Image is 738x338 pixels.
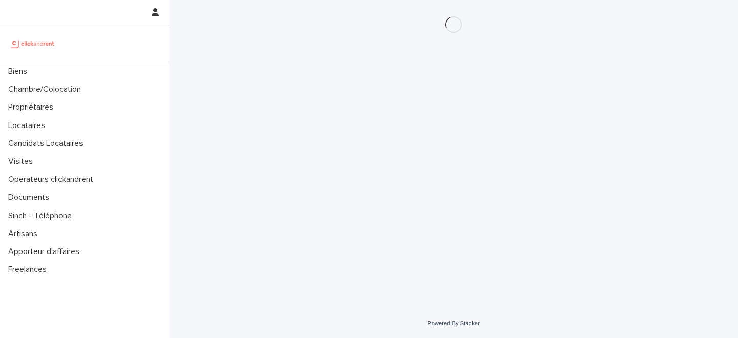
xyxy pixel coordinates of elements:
[8,33,58,54] img: UCB0brd3T0yccxBKYDjQ
[4,229,46,239] p: Artisans
[4,247,88,257] p: Apporteur d'affaires
[4,265,55,274] p: Freelances
[4,193,57,202] p: Documents
[427,320,479,326] a: Powered By Stacker
[4,67,35,76] p: Biens
[4,139,91,149] p: Candidats Locataires
[4,102,61,112] p: Propriétaires
[4,211,80,221] p: Sinch - Téléphone
[4,121,53,131] p: Locataires
[4,175,101,184] p: Operateurs clickandrent
[4,84,89,94] p: Chambre/Colocation
[4,157,41,166] p: Visites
